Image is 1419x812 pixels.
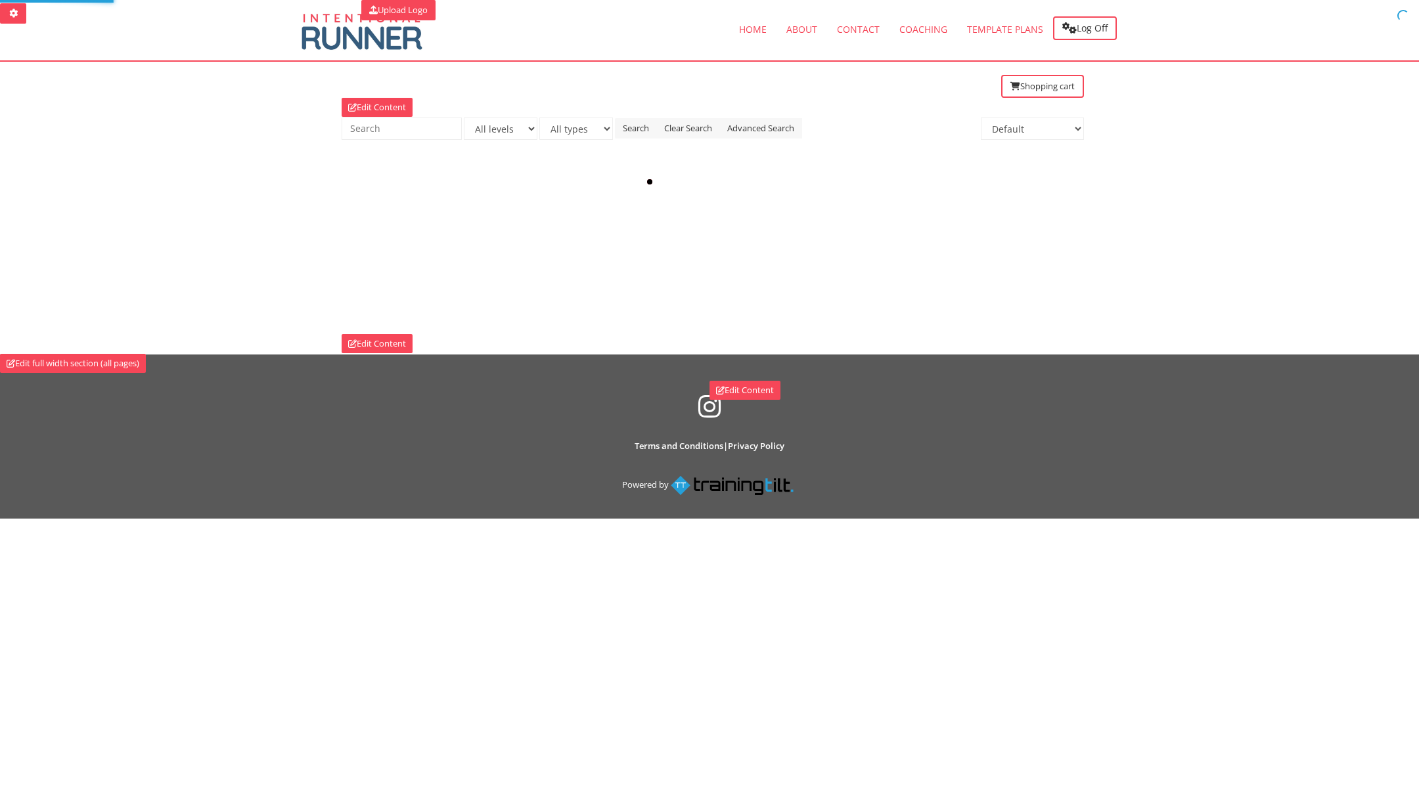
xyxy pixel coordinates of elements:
a: About [777,13,827,47]
a: Search [615,118,657,139]
a: Log Off [1053,16,1117,40]
a: Coaching [890,13,957,47]
span: Home [739,23,767,35]
a: Shopping cart [1001,75,1084,98]
span: Template Plans [967,23,1043,35]
span: Coaching [899,23,947,35]
input: Search [342,118,462,140]
a: Privacy Policy [728,440,784,452]
img: Training Tilt [671,475,798,496]
a: Edit Content [342,98,413,118]
a: Clear Search [656,118,720,139]
a: Edit Content [709,381,780,400]
a: Contact [827,13,890,47]
a: Home [729,13,777,47]
a: Template Plans [957,13,1053,47]
span: Powered by [622,479,669,490]
a: Edit Content [342,334,413,354]
label: | [635,440,784,453]
a: Advanced Search [719,118,802,139]
img: Intentional Runner Logo [292,8,430,54]
a: Terms and Conditions [635,440,723,452]
span: About [786,23,817,35]
a: Powered by [622,479,798,490]
span: Contact [837,23,880,35]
